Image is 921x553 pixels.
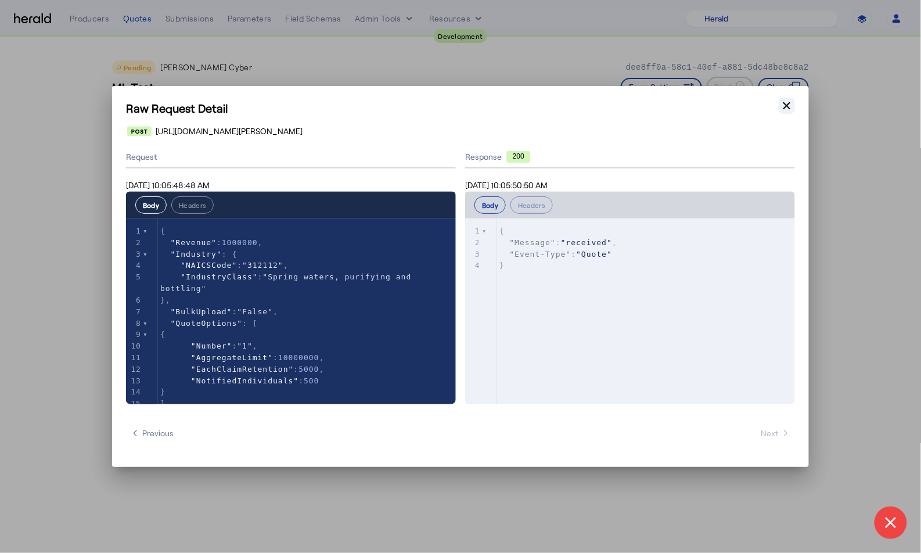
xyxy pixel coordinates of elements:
[160,387,166,396] span: }
[278,353,319,362] span: 10000000
[171,319,243,328] span: "QuoteOptions"
[135,196,167,214] button: Body
[465,260,482,271] div: 4
[160,238,263,247] span: : ,
[298,365,319,374] span: 5000
[126,423,178,444] button: Previous
[191,376,298,385] span: "NotifiedIndividuals"
[499,261,505,270] span: }
[499,238,617,247] span: : ,
[126,295,143,306] div: 6
[126,260,143,271] div: 4
[126,271,143,283] div: 5
[126,386,143,398] div: 14
[171,250,222,258] span: "Industry"
[126,146,456,168] div: Request
[181,272,257,281] span: "IndustryClass"
[237,342,252,350] span: "1"
[465,225,482,237] div: 1
[126,180,210,190] span: [DATE] 10:05:48:48 AM
[237,307,273,316] span: "False"
[561,238,612,247] span: "received"
[171,196,214,214] button: Headers
[126,375,143,387] div: 13
[510,250,571,258] span: "Event-Type"
[160,365,325,374] span: : ,
[304,376,319,385] span: 500
[160,250,238,258] span: : {
[242,261,283,270] span: "312112"
[126,398,143,410] div: 15
[126,225,143,237] div: 1
[156,125,303,137] span: [URL][DOMAIN_NAME][PERSON_NAME]
[160,272,416,293] span: "Spring waters, purifying and bottling"
[126,237,143,249] div: 2
[160,342,258,350] span: : ,
[126,306,143,318] div: 7
[510,196,553,214] button: Headers
[126,352,143,364] div: 11
[160,261,289,270] span: : ,
[510,238,556,247] span: "Message"
[160,307,278,316] span: : ,
[191,342,232,350] span: "Number"
[181,261,237,270] span: "NAICSCode"
[761,428,790,439] span: Next
[191,365,294,374] span: "EachClaimRetention"
[465,249,482,260] div: 3
[160,376,319,385] span: :
[126,329,143,340] div: 9
[465,237,482,249] div: 2
[499,227,505,235] span: {
[576,250,612,258] span: "Quote"
[126,249,143,260] div: 3
[513,152,524,160] text: 200
[160,319,258,328] span: : [
[126,364,143,375] div: 12
[160,272,416,293] span: :
[160,296,171,304] span: },
[171,238,217,247] span: "Revenue"
[126,340,143,352] div: 10
[171,307,232,316] span: "BulkUpload"
[126,100,795,116] h1: Raw Request Detail
[160,330,166,339] span: {
[474,196,506,214] button: Body
[126,318,143,329] div: 8
[222,238,258,247] span: 1000000
[465,151,795,163] div: Response
[757,423,795,444] button: Next
[160,227,166,235] span: {
[160,353,325,362] span: : ,
[131,428,174,439] span: Previous
[160,399,171,408] span: ],
[465,180,548,190] span: [DATE] 10:05:50:50 AM
[191,353,273,362] span: "AggregateLimit"
[499,250,612,258] span: :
